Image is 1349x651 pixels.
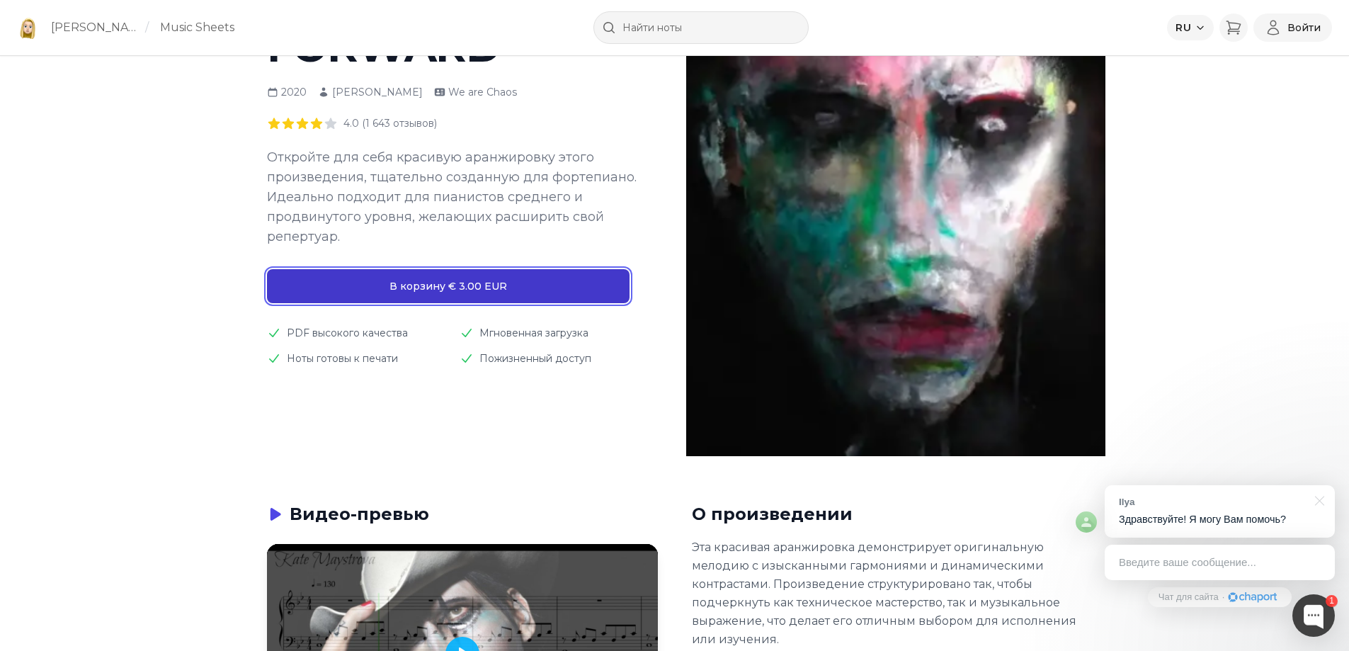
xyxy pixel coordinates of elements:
div: 2020 [267,85,307,99]
p: Здравствуйте! Я могу Вам помочь? [1119,512,1321,527]
button: Корзина [1219,13,1248,42]
span: / [145,19,149,36]
button: Select language [1167,15,1214,40]
span: RU [1176,21,1191,35]
div: Ilya [1119,495,1307,509]
p: 4.0 (1 643 отзывов) [343,116,437,130]
p: Откройте для себя красивую аранжировку этого произведения, тщательно созданную для фортепиано. Ид... [267,147,641,247]
span: Чат для сайта [1159,591,1219,604]
a: Music Sheets [160,19,234,36]
button: В корзину € 3.00 EUR [267,269,630,303]
input: Найти ноты [593,11,809,44]
h2: Видео-превью [290,502,429,527]
p: Эта красивая аранжировка демонстрирует оригинальную мелодию с изысканными гармониями и динамическ... [692,538,1083,649]
span: Ноты готовы к печати [287,351,398,366]
span: PDF высокого качества [287,326,408,340]
h2: О произведении [692,502,1083,527]
button: Войти [1253,13,1332,42]
div: We are Chaos [434,85,517,99]
span: Мгновенная загрузка [479,326,588,340]
a: Чат для сайта· [1148,587,1292,607]
div: Введите ваше сообщение... [1105,545,1335,580]
div: 1 [1326,595,1338,607]
span: Пожизненный доступ [479,351,591,366]
div: · [1222,591,1225,604]
a: [PERSON_NAME] [51,19,140,36]
img: Kate Maystrova [17,16,40,39]
div: [PERSON_NAME] [318,85,423,99]
span: Войти [1287,21,1321,35]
